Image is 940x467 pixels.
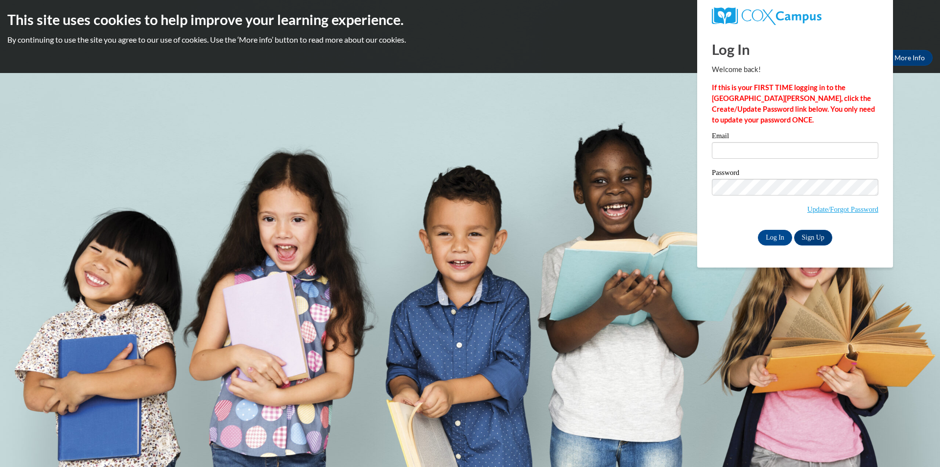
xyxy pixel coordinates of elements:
a: Update/Forgot Password [807,205,878,213]
input: Log In [758,230,792,246]
a: COX Campus [712,7,878,25]
h1: Log In [712,39,878,59]
label: Password [712,169,878,179]
p: Welcome back! [712,64,878,75]
strong: If this is your FIRST TIME logging in to the [GEOGRAPHIC_DATA][PERSON_NAME], click the Create/Upd... [712,83,875,124]
img: COX Campus [712,7,822,25]
label: Email [712,132,878,142]
a: Sign Up [794,230,832,246]
a: More Info [887,50,933,66]
p: By continuing to use the site you agree to our use of cookies. Use the ‘More info’ button to read... [7,34,933,45]
h2: This site uses cookies to help improve your learning experience. [7,10,933,29]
